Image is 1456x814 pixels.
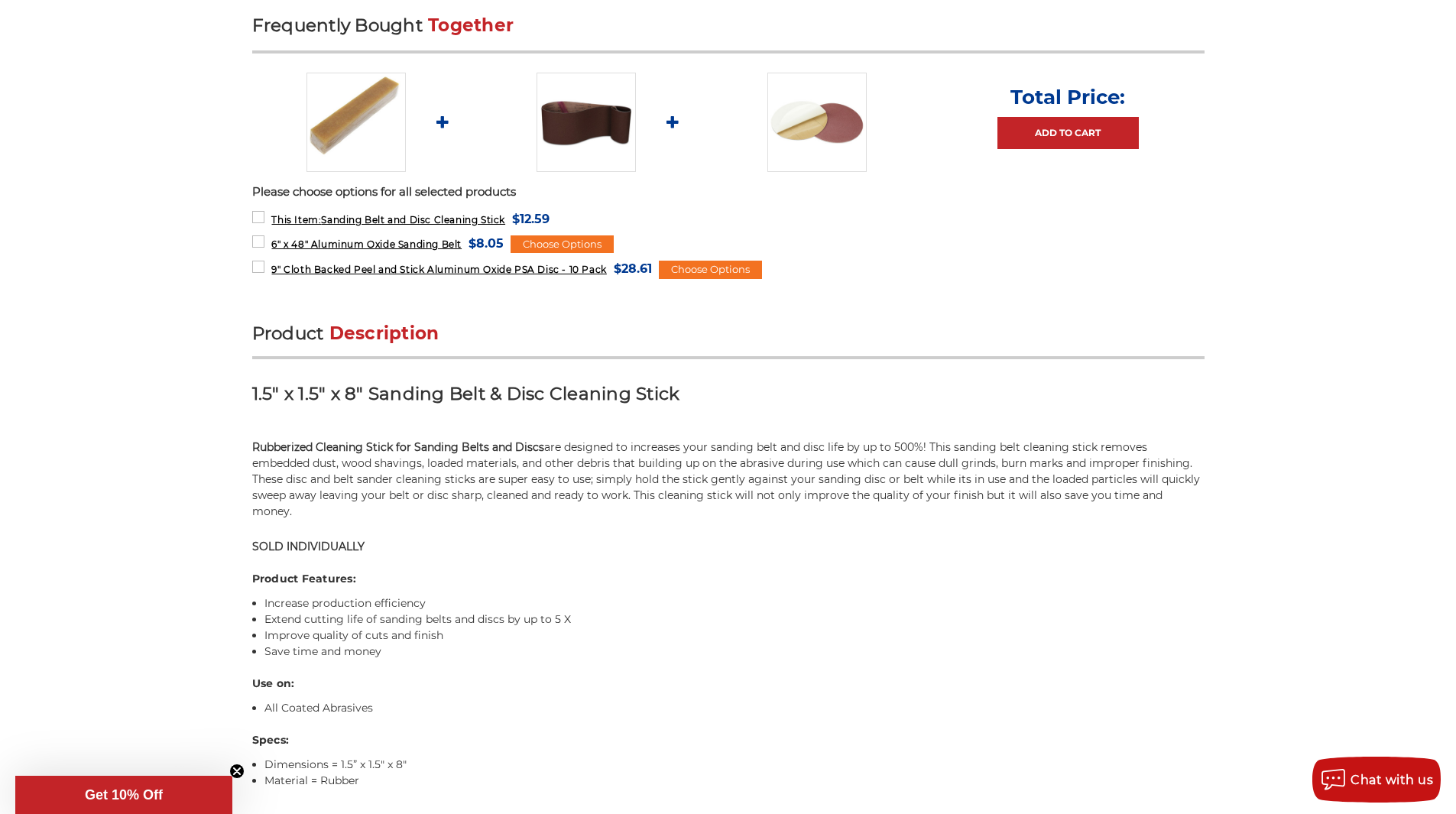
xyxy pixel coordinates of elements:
[306,73,406,172] img: Sanding Belt and Disc Cleaning Stick
[252,732,1205,748] h4: Specs:
[252,15,423,36] span: Frequently Bought
[997,117,1139,149] a: Add to Cart
[229,764,245,779] button: Close teaser
[329,323,439,344] span: Description
[271,238,462,250] span: 6" x 48" Aluminum Oxide Sanding Belt
[469,233,504,254] span: $8.05
[511,235,614,254] div: Choose Options
[252,183,1205,201] p: Please choose options for all selected products
[264,700,1205,716] li: All Coated Abrasives
[271,214,321,225] strong: This Item:
[252,440,544,454] strong: Rubberized Cleaning Stick for Sanding Belts and Discs
[1351,773,1433,787] span: Chat with us
[512,209,550,229] span: $12.59
[428,15,514,36] span: Together
[252,571,1205,587] h4: Product Features:
[264,628,1205,644] li: Improve quality of cuts and finish
[252,676,1205,692] h4: Use on:
[271,264,606,275] span: 9" Cloth Backed Peel and Stick Aluminum Oxide PSA Disc - 10 Pack
[1312,757,1441,803] button: Chat with us
[264,757,1205,773] li: Dimensions = 1.5” x 1.5" x 8"
[252,323,324,344] span: Product
[15,776,232,814] div: Get 10% OffClose teaser
[85,787,163,803] span: Get 10% Off
[252,540,365,553] strong: SOLD INDIVIDUALLY
[252,383,680,404] strong: 1.5" x 1.5" x 8" Sanding Belt & Disc Cleaning Stick
[264,644,1205,660] li: Save time and money
[264,773,1205,789] li: Material = Rubber
[252,439,1205,520] p: are designed to increases your sanding belt and disc life by up to 500%! This sanding belt cleani...
[659,261,762,279] div: Choose Options
[1010,85,1125,109] p: Total Price:
[271,214,505,225] span: Sanding Belt and Disc Cleaning Stick
[264,611,1205,628] li: Extend cutting life of sanding belts and discs by up to 5 X
[614,258,652,279] span: $28.61
[264,595,1205,611] li: Increase production efficiency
